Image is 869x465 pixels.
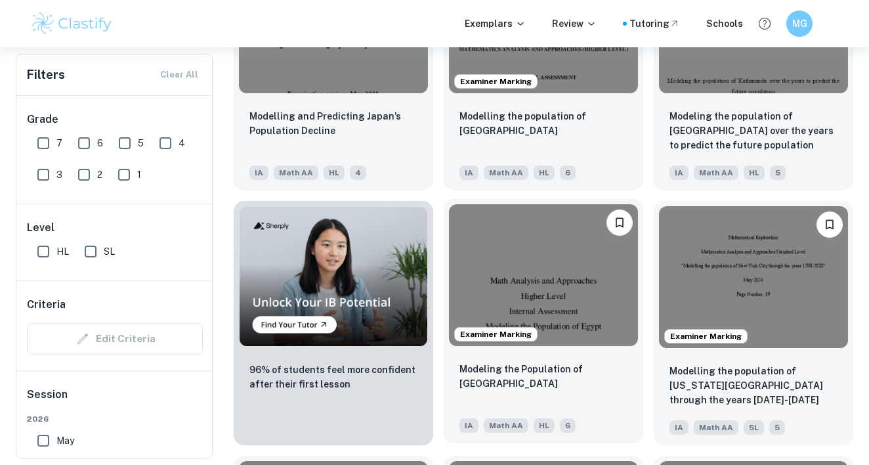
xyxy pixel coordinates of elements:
a: Examiner MarkingBookmarkModelling the population of New York City through the years 1790-2020IAMa... [654,201,853,445]
p: Modelling the population of New York City through the years 1790-2020 [669,364,837,407]
a: Thumbnail96% of students feel more confident after their first lesson [234,201,433,445]
div: Criteria filters are unavailable when searching by topic [27,323,203,355]
p: Modelling and Predicting Japan’s Population Decline [249,109,417,138]
h6: Level [27,220,203,236]
span: 5 [770,166,786,180]
span: HL [534,166,555,180]
span: 7 [56,136,62,150]
span: 6 [560,166,576,180]
a: Tutoring [629,16,680,31]
span: Math AA [274,166,318,180]
a: Schools [706,16,743,31]
h6: Session [27,387,203,413]
span: 4 [179,136,185,150]
img: Thumbnail [239,206,428,347]
p: 96% of students feel more confident after their first lesson [249,363,417,391]
span: IA [459,166,478,180]
p: Exemplars [465,16,526,31]
span: 4 [350,166,366,180]
span: May [56,433,74,448]
p: Modelling the population of Singapore [459,109,627,138]
span: Examiner Marking [455,76,537,87]
h6: Filters [27,66,65,84]
span: 6 [560,418,576,433]
span: HL [56,244,69,259]
img: Math AA IA example thumbnail: Modeling the Population of Egypt [449,204,638,346]
span: Math AA [484,418,528,433]
p: Modeling the Population of Egypt [459,362,627,391]
a: Examiner MarkingBookmarkModeling the Population of Egypt IAMath AAHL6 [444,201,643,445]
h6: Criteria [27,297,66,313]
img: Clastify logo [30,11,114,37]
span: 1 [137,167,141,182]
span: SL [744,420,764,435]
span: IA [669,420,689,435]
span: IA [249,166,268,180]
span: HL [534,418,555,433]
span: Examiner Marking [455,328,537,340]
span: Math AA [694,166,738,180]
span: HL [744,166,765,180]
span: HL [324,166,345,180]
span: 5 [769,420,785,435]
span: 5 [138,136,144,150]
h6: Grade [27,112,203,127]
span: IA [459,418,478,433]
span: 6 [97,136,103,150]
span: 2026 [27,413,203,425]
button: Bookmark [816,211,843,238]
button: Help and Feedback [753,12,776,35]
p: Review [552,16,597,31]
button: MG [786,11,813,37]
span: Examiner Marking [665,330,747,342]
span: Math AA [484,166,528,180]
span: 2 [97,167,102,182]
span: SL [104,244,115,259]
span: Math AA [694,420,738,435]
span: IA [669,166,689,180]
h6: MG [792,16,807,31]
p: Modeling the population of Kathmandu over the years to predict the future population [669,109,837,152]
span: 3 [56,167,62,182]
img: Math AA IA example thumbnail: Modelling the population of New York Cit [659,206,848,348]
button: Bookmark [606,210,633,236]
